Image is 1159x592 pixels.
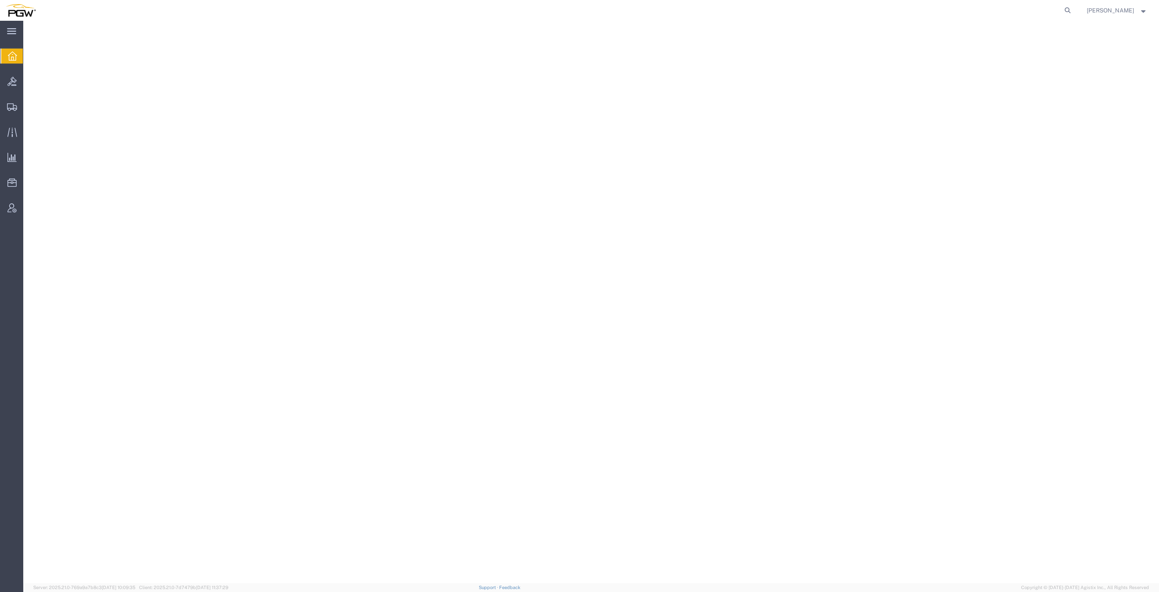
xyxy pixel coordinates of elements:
[102,585,135,590] span: [DATE] 10:09:35
[479,585,500,590] a: Support
[1021,584,1149,591] span: Copyright © [DATE]-[DATE] Agistix Inc., All Rights Reserved
[499,585,520,590] a: Feedback
[33,585,135,590] span: Server: 2025.21.0-769a9a7b8c3
[139,585,228,590] span: Client: 2025.21.0-7d7479b
[196,585,228,590] span: [DATE] 11:37:29
[6,4,36,17] img: logo
[1086,5,1148,15] button: [PERSON_NAME]
[23,21,1159,583] iframe: FS Legacy Container
[1087,6,1134,15] span: Jesse Dawson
